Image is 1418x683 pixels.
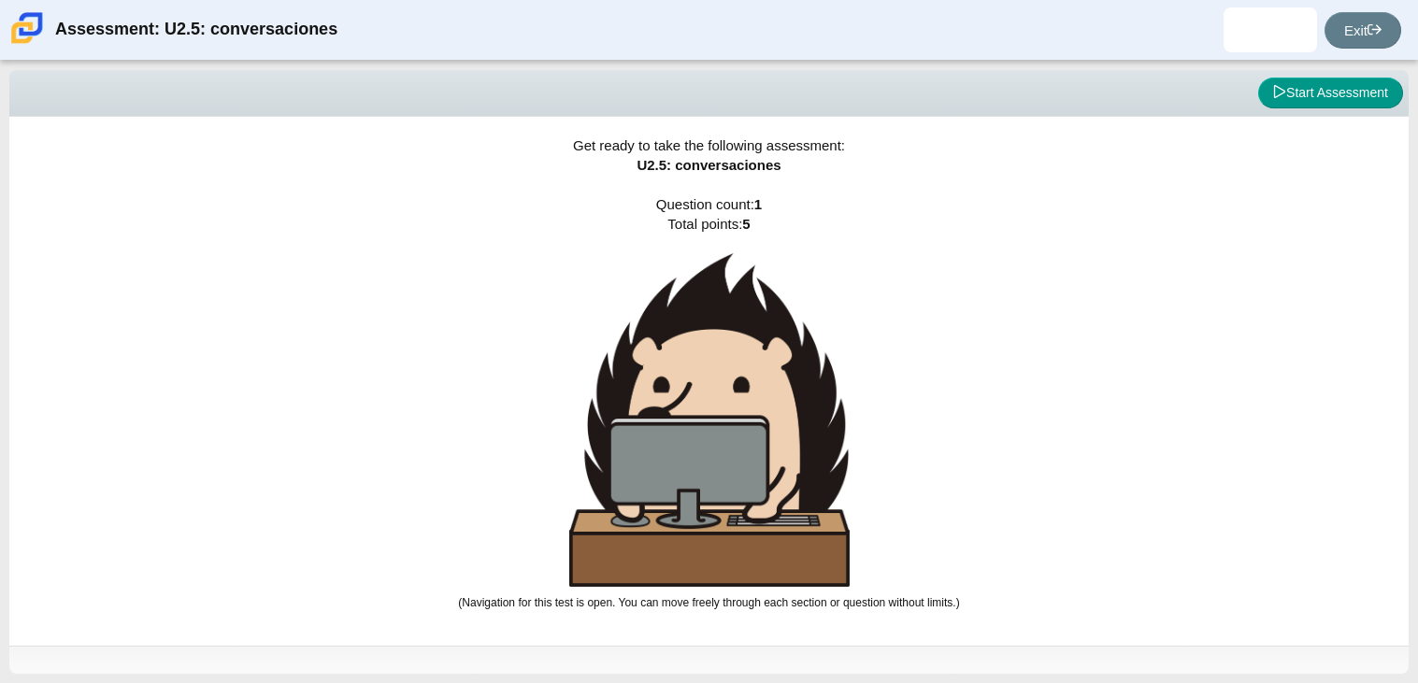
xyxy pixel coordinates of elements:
b: 1 [754,196,762,212]
span: Get ready to take the following assessment: [573,137,845,153]
span: U2.5: conversaciones [637,157,781,173]
a: Exit [1325,12,1401,49]
img: camila.riostorres.7ymkOe [1255,15,1285,45]
a: Carmen School of Science & Technology [7,35,47,50]
span: Question count: Total points: [458,196,959,609]
b: 5 [742,216,750,232]
small: (Navigation for this test is open. You can move freely through each section or question without l... [458,596,959,609]
button: Start Assessment [1258,78,1403,109]
img: Carmen School of Science & Technology [7,8,47,48]
img: hedgehog-behind-computer-large.png [569,253,850,587]
div: Assessment: U2.5: conversaciones [55,7,337,52]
